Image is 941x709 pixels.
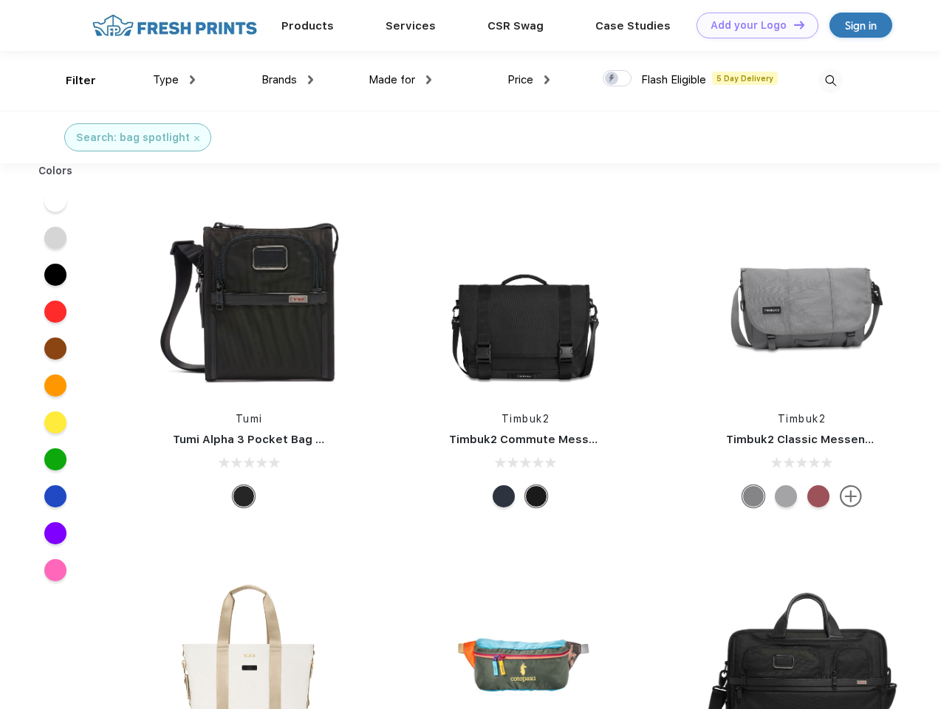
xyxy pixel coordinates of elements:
[807,485,829,507] div: Eco Collegiate Red
[507,73,533,86] span: Price
[190,75,195,84] img: dropdown.png
[236,413,263,425] a: Tumi
[426,75,431,84] img: dropdown.png
[233,485,255,507] div: Black
[27,163,84,179] div: Colors
[775,485,797,507] div: Eco Rind Pop
[742,485,764,507] div: Eco Gunmetal
[829,13,892,38] a: Sign in
[369,73,415,86] span: Made for
[449,433,647,446] a: Timbuk2 Commute Messenger Bag
[704,200,900,397] img: func=resize&h=266
[281,19,334,32] a: Products
[153,73,179,86] span: Type
[840,485,862,507] img: more.svg
[726,433,909,446] a: Timbuk2 Classic Messenger Bag
[712,72,778,85] span: 5 Day Delivery
[525,485,547,507] div: Eco Black
[194,136,199,141] img: filter_cancel.svg
[427,200,623,397] img: func=resize&h=266
[502,413,550,425] a: Timbuk2
[66,72,96,89] div: Filter
[308,75,313,84] img: dropdown.png
[76,130,190,145] div: Search: bag spotlight
[818,69,843,93] img: desktop_search.svg
[778,413,827,425] a: Timbuk2
[711,19,787,32] div: Add your Logo
[261,73,297,86] span: Brands
[493,485,515,507] div: Eco Nautical
[845,17,877,34] div: Sign in
[544,75,550,84] img: dropdown.png
[88,13,261,38] img: fo%20logo%202.webp
[641,73,706,86] span: Flash Eligible
[151,200,347,397] img: func=resize&h=266
[794,21,804,29] img: DT
[173,433,346,446] a: Tumi Alpha 3 Pocket Bag Small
